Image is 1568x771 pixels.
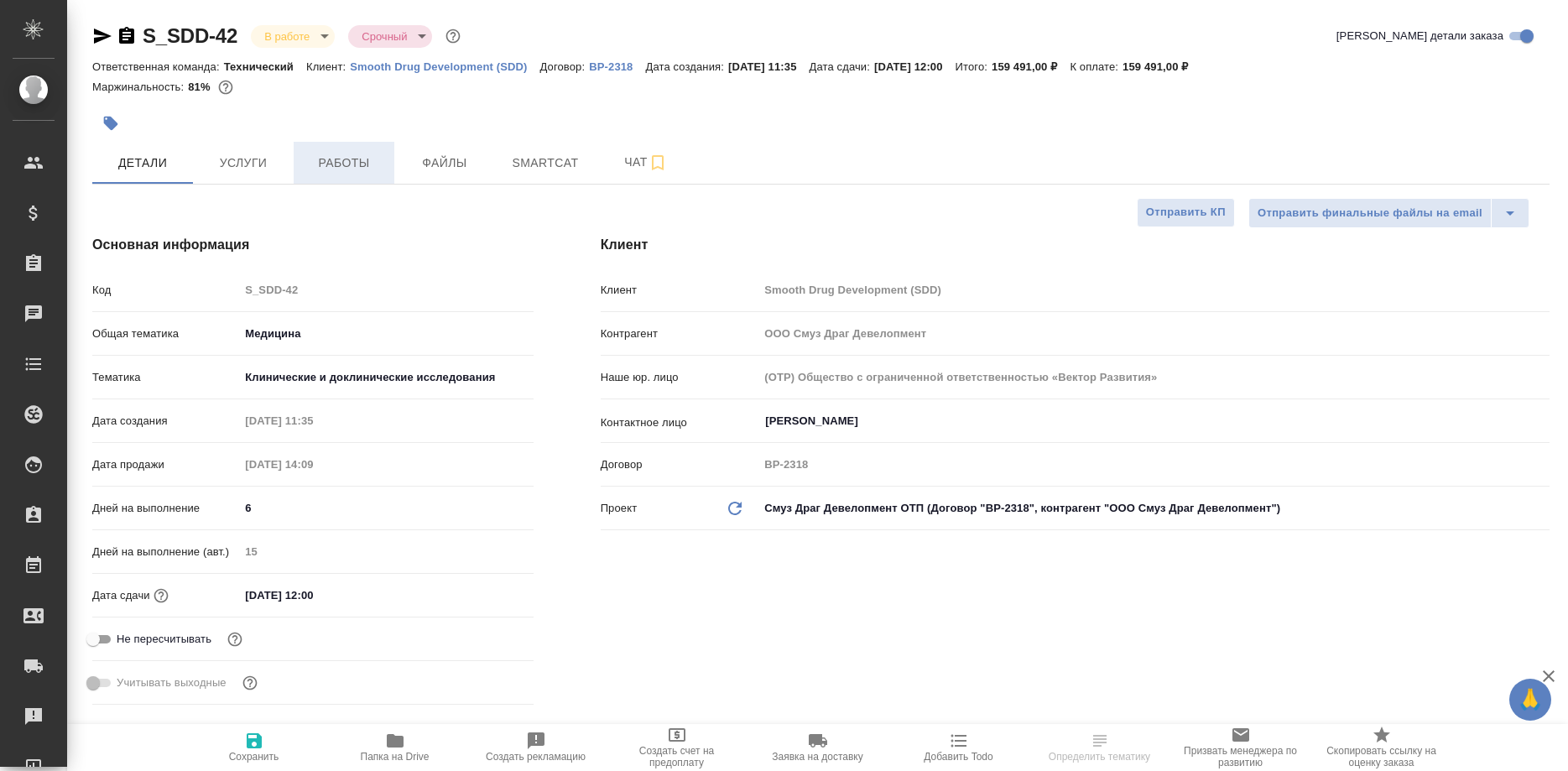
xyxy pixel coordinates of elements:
[92,369,239,386] p: Тематика
[601,235,1550,255] h4: Клиент
[924,751,992,763] span: Добавить Todo
[1137,198,1235,227] button: Отправить КП
[361,751,430,763] span: Папка на Drive
[1321,745,1442,768] span: Скопировать ссылку на оценку заказа
[728,60,810,73] p: [DATE] 11:35
[607,724,748,771] button: Создать счет на предоплату
[224,628,246,650] button: Включи, если не хочешь, чтобы указанная дата сдачи изменилась после переставления заказа в 'Подтв...
[888,724,1029,771] button: Добавить Todo
[348,25,432,48] div: В работе
[601,414,759,431] p: Контактное лицо
[1509,679,1551,721] button: 🙏
[601,456,759,473] p: Договор
[648,153,668,173] svg: Подписаться
[304,153,384,174] span: Работы
[92,81,188,93] p: Маржинальность:
[1049,751,1150,763] span: Определить тематику
[117,675,227,691] span: Учитывать выходные
[606,152,686,173] span: Чат
[92,326,239,342] p: Общая тематика
[203,153,284,174] span: Услуги
[748,724,888,771] button: Заявка на доставку
[306,60,350,73] p: Клиент:
[758,278,1550,302] input: Пустое поле
[92,235,534,255] h4: Основная информация
[215,76,237,98] button: 16393.76 RUB; 57184.90 KZT;
[1248,198,1529,228] div: split button
[442,25,464,47] button: Доп статусы указывают на важность/срочность заказа
[239,363,533,392] div: Клинические и доклинические исследования
[404,153,485,174] span: Файлы
[810,60,874,73] p: Дата сдачи:
[184,724,325,771] button: Сохранить
[505,153,586,174] span: Smartcat
[992,60,1070,73] p: 159 491,00 ₽
[239,409,386,433] input: Пустое поле
[601,282,759,299] p: Клиент
[1170,724,1311,771] button: Призвать менеджера по развитию
[601,326,759,342] p: Контрагент
[251,25,335,48] div: В работе
[1540,419,1544,423] button: Open
[540,60,590,73] p: Договор:
[1336,28,1503,44] span: [PERSON_NAME] детали заказа
[92,60,224,73] p: Ответственная команда:
[92,544,239,560] p: Дней на выполнение (авт.)
[357,29,412,44] button: Срочный
[239,496,533,520] input: ✎ Введи что-нибудь
[758,321,1550,346] input: Пустое поле
[92,413,239,430] p: Дата создания
[224,60,306,73] p: Технический
[239,452,386,477] input: Пустое поле
[239,278,533,302] input: Пустое поле
[92,26,112,46] button: Скопировать ссылку для ЯМессенджера
[92,500,239,517] p: Дней на выполнение
[102,153,183,174] span: Детали
[617,745,737,768] span: Создать счет на предоплату
[239,583,386,607] input: ✎ Введи что-нибудь
[239,320,533,348] div: Медицина
[1123,60,1201,73] p: 159 491,00 ₽
[466,724,607,771] button: Создать рекламацию
[1516,682,1545,717] span: 🙏
[239,539,533,564] input: Пустое поле
[150,585,172,607] button: Если добавить услуги и заполнить их объемом, то дата рассчитается автоматически
[874,60,956,73] p: [DATE] 12:00
[486,751,586,763] span: Создать рекламацию
[117,26,137,46] button: Скопировать ссылку
[325,724,466,771] button: Папка на Drive
[259,29,315,44] button: В работе
[188,81,214,93] p: 81%
[92,456,239,473] p: Дата продажи
[758,365,1550,389] input: Пустое поле
[956,60,992,73] p: Итого:
[1258,204,1482,223] span: Отправить финальные файлы на email
[229,751,279,763] span: Сохранить
[758,452,1550,477] input: Пустое поле
[92,282,239,299] p: Код
[1029,724,1170,771] button: Определить тематику
[92,587,150,604] p: Дата сдачи
[601,369,759,386] p: Наше юр. лицо
[117,631,211,648] span: Не пересчитывать
[1311,724,1452,771] button: Скопировать ссылку на оценку заказа
[589,59,645,73] a: ВР-2318
[1248,198,1492,228] button: Отправить финальные файлы на email
[772,751,862,763] span: Заявка на доставку
[350,59,539,73] a: Smooth Drug Development (SDD)
[1070,60,1123,73] p: К оплате:
[1180,745,1301,768] span: Призвать менеджера по развитию
[350,60,539,73] p: Smooth Drug Development (SDD)
[239,672,261,694] button: Выбери, если сб и вс нужно считать рабочими днями для выполнения заказа.
[92,105,129,142] button: Добавить тэг
[143,24,237,47] a: S_SDD-42
[589,60,645,73] p: ВР-2318
[646,60,728,73] p: Дата создания:
[601,500,638,517] p: Проект
[1146,203,1226,222] span: Отправить КП
[758,494,1550,523] div: Смуз Драг Девелопмент ОТП (Договор "ВР-2318", контрагент "ООО Смуз Драг Девелопмент")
